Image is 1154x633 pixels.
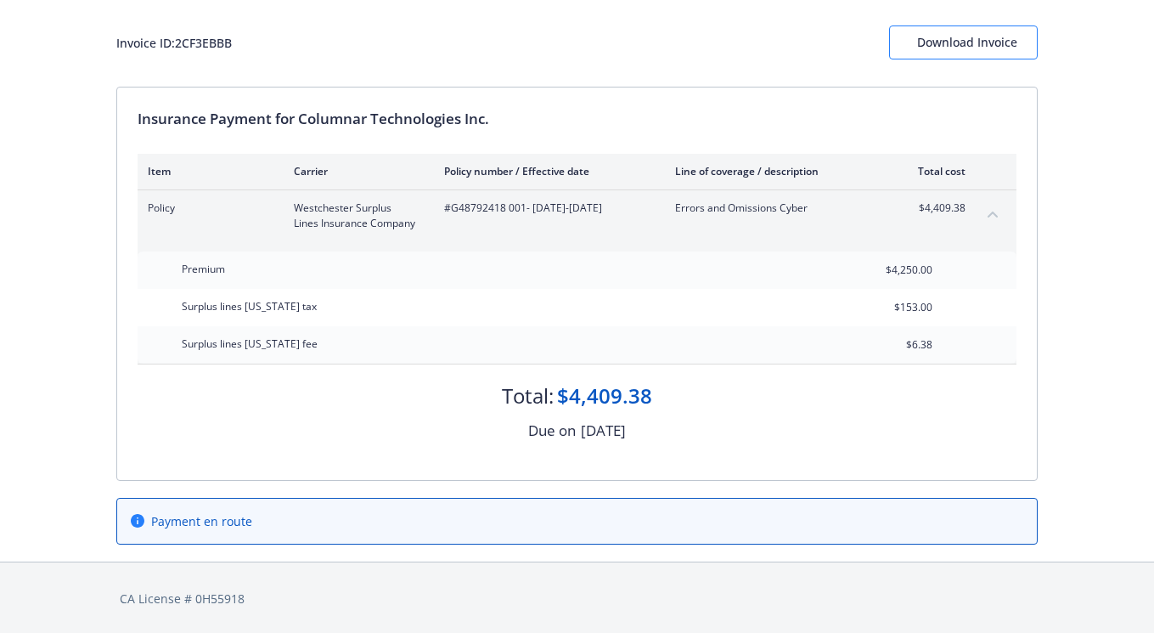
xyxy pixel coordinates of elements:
span: Premium [182,262,225,276]
div: Total: [502,381,554,410]
span: Surplus lines [US_STATE] fee [182,336,318,351]
span: Surplus lines [US_STATE] tax [182,299,317,314]
input: 0.00 [832,332,943,358]
div: Policy number / Effective date [444,164,648,178]
div: Item [148,164,267,178]
div: Carrier [294,164,417,178]
span: Errors and Omissions Cyber [675,201,875,216]
div: [DATE] [581,420,626,442]
button: Download Invoice [889,25,1038,59]
div: Download Invoice [917,26,1010,59]
span: Policy [148,201,267,216]
div: Insurance Payment for Columnar Technologies Inc. [138,108,1016,130]
div: Invoice ID: 2CF3EBBB [116,34,232,52]
span: #G48792418 001 - [DATE]-[DATE] [444,201,648,216]
span: $4,409.38 [902,201,965,216]
span: Payment en route [151,512,252,530]
div: Line of coverage / description [675,164,875,178]
div: PolicyWestchester Surplus Lines Insurance Company#G48792418 001- [DATE]-[DATE]Errors and Omission... [138,190,1016,241]
div: Due on [528,420,576,442]
div: Total cost [902,164,965,178]
div: $4,409.38 [557,381,652,410]
input: 0.00 [832,295,943,320]
span: Westchester Surplus Lines Insurance Company [294,201,417,231]
button: collapse content [979,201,1006,228]
div: CA License # 0H55918 [120,590,1034,608]
input: 0.00 [832,257,943,283]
